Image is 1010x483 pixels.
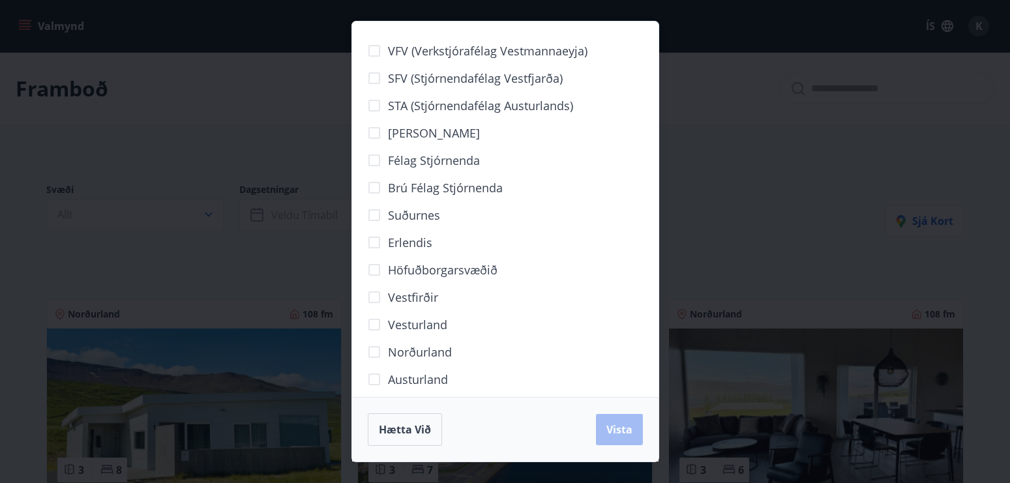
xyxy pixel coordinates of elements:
[388,371,448,388] span: Austurland
[388,289,438,306] span: Vestfirðir
[388,234,432,251] span: Erlendis
[388,316,447,333] span: Vesturland
[388,152,480,169] span: Félag stjórnenda
[388,97,573,114] span: STA (Stjórnendafélag Austurlands)
[388,124,480,141] span: [PERSON_NAME]
[388,261,498,278] span: Höfuðborgarsvæðið
[379,422,431,437] span: Hætta við
[388,42,587,59] span: VFV (Verkstjórafélag Vestmannaeyja)
[388,179,503,196] span: Brú félag stjórnenda
[388,70,563,87] span: SFV (Stjórnendafélag Vestfjarða)
[388,344,452,360] span: Norðurland
[368,413,442,446] button: Hætta við
[388,207,440,224] span: Suðurnes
